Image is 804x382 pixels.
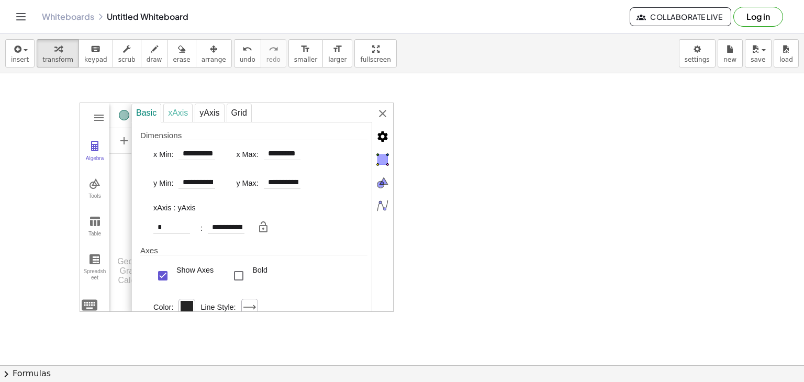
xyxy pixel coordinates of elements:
[229,261,267,290] div: Bold
[37,39,79,68] button: transform
[354,39,396,68] button: fullscreen
[11,56,29,63] span: insert
[153,204,196,212] div: xAxis : yAxis
[261,39,286,68] button: redoredo
[131,104,161,122] div: Basic
[140,246,367,255] div: Axes
[80,103,394,312] div: Graphing Calculator
[679,39,716,68] button: settings
[109,102,170,226] div: Algebra
[685,56,710,63] span: settings
[42,12,94,22] a: Whiteboards
[372,149,393,172] li: Objects
[372,126,393,149] li: Advanced
[141,39,168,68] button: draw
[639,12,722,21] span: Collaborate Live
[322,39,352,68] button: format_sizelarger
[234,39,261,68] button: undoundo
[733,7,783,27] button: Log in
[109,257,164,285] div: GeoGebra Graphing Calculator
[779,56,793,63] span: load
[153,303,173,311] div: Color:
[372,126,393,147] img: svg+xml;base64,PHN2ZyB4bWxucz0iaHR0cDovL3d3dy53My5vcmcvMjAwMC9zdmciIHdpZHRoPSIyNCIgaGVpZ2h0PSIyNC...
[5,39,35,68] button: insert
[236,150,258,159] label: x Max:
[131,241,143,254] img: svg+xml;base64,PHN2ZyB4bWxucz0iaHR0cDovL3d3dy53My5vcmcvMjAwMC9zdmciIHhtbG5zOnhsaW5rPSJodHRwOi8vd3...
[718,39,743,68] button: new
[42,56,73,63] span: transform
[288,39,323,68] button: format_sizesmaller
[745,39,772,68] button: save
[113,39,141,68] button: scrub
[153,179,173,187] label: y Min:
[252,265,267,286] div: Bold
[332,43,342,55] i: format_size
[328,56,347,63] span: larger
[147,56,162,63] span: draw
[372,195,393,216] img: svg+xml;base64,PHN2ZyB4bWxucz0iaHR0cDovL3d3dy53My5vcmcvMjAwMC9zdmciIHhtbG5zOnhsaW5rPSJodHRwOi8vd3...
[372,103,393,124] img: svg+xml;base64,PHN2ZyB4bWxucz0iaHR0cDovL3d3dy53My5vcmcvMjAwMC9zdmciIHdpZHRoPSIyNCIgaGVpZ2h0PSIyNC...
[13,8,29,25] button: Toggle navigation
[236,179,258,187] label: y Max:
[195,104,224,122] div: yAxis
[774,39,799,68] button: load
[82,268,107,283] div: Spreadsheet
[173,56,190,63] span: erase
[372,172,393,193] img: svg+xml;base64,PHN2ZyB4bWxucz0iaHR0cDovL3d3dy53My5vcmcvMjAwMC9zdmciIHZpZXdCb3g9IjAgMCA1MTIgNTEyIi...
[269,43,278,55] i: redo
[82,231,107,245] div: Table
[163,104,193,122] div: xAxis
[372,172,393,195] li: Graphics
[200,224,203,232] div: :
[118,56,136,63] span: scrub
[240,56,255,63] span: undo
[242,43,252,55] i: undo
[91,43,100,55] i: keyboard
[82,155,107,170] div: Algebra
[360,56,390,63] span: fullscreen
[723,56,736,63] span: new
[751,56,765,63] span: save
[153,261,214,290] div: Show Axes
[372,149,393,170] img: +BYZew2HetlLUgjQGhbkEwQ0RWxRJqVOT3ZrtqcAub6T6YgSpKbhRW0c5m7hZOX5QVdyFiRLvrbcgIw0OUM7S0rPQAAAABJRU...
[196,39,232,68] button: arrange
[202,56,226,63] span: arrange
[79,39,113,68] button: keyboardkeypad
[80,296,99,314] img: svg+xml;base64,PHN2ZyB4bWxucz0iaHR0cDovL3d3dy53My5vcmcvMjAwMC9zdmciIHdpZHRoPSIyNCIgaGVpZ2h0PSIyNC...
[200,303,236,311] div: Line Style:
[167,39,196,68] button: erase
[140,131,367,140] div: Dimensions
[111,128,137,153] button: Add Item
[300,43,310,55] i: format_size
[227,104,252,122] div: Grid
[294,56,317,63] span: smaller
[266,56,281,63] span: redo
[93,111,105,124] img: Main Menu
[153,150,173,159] label: x Min:
[82,193,107,208] div: Tools
[372,195,393,218] li: Algebra
[176,265,214,286] div: Show Axes
[84,56,107,63] span: keypad
[630,7,731,26] button: Collaborate Live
